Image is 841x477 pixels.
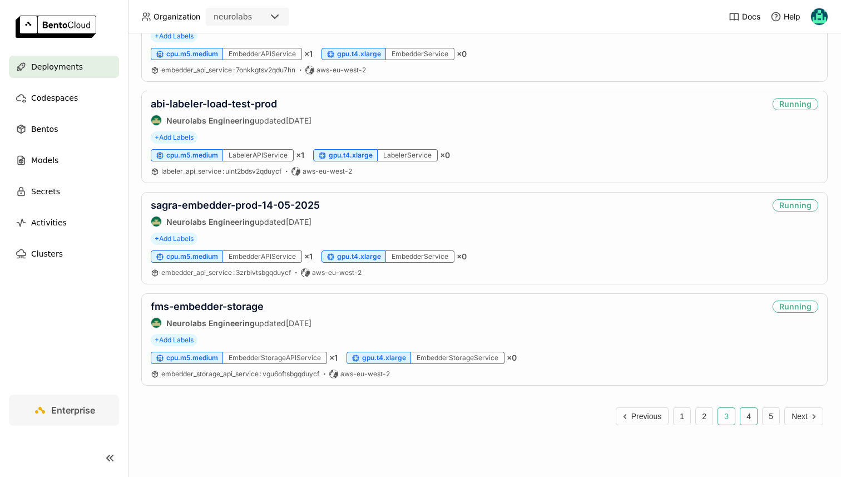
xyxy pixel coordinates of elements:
a: embedder_api_service:7onkkgtsv2qdu7hn [161,66,295,75]
span: Models [31,154,58,167]
a: Models [9,149,119,171]
div: updated [151,216,320,227]
div: EmbedderStorageService [411,352,504,364]
span: embedder_storage_api_service vgu6oftsbgqduycf [161,370,319,378]
span: Deployments [31,60,83,73]
img: Neurolabs Engineering [151,318,161,328]
span: gpu.t4.xlarge [337,50,381,58]
div: updated [151,317,311,328]
a: Enterprise [9,395,119,426]
a: labeler_api_service:ulnt2bdsv2qduycf [161,167,281,176]
span: Enterprise [51,405,95,416]
span: Next [791,412,808,421]
span: Codespaces [31,91,78,105]
button: 4 [740,407,758,425]
a: Codespaces [9,87,119,109]
strong: Neurolabs Engineering [166,318,255,328]
span: [DATE] [286,318,311,328]
span: gpu.t4.xlarge [337,252,381,261]
span: Docs [742,12,760,22]
span: embedder_api_service 7onkkgtsv2qdu7hn [161,66,295,74]
div: neurolabs [214,11,252,22]
span: × 0 [440,150,450,160]
span: [DATE] [286,116,311,125]
div: updated [151,115,311,126]
img: logo [16,16,96,38]
span: Previous [631,412,661,421]
span: gpu.t4.xlarge [362,353,406,362]
div: Running [773,301,818,313]
span: : [233,66,235,74]
span: aws-eu-west-2 [303,167,352,176]
div: EmbedderService [386,48,454,60]
button: 5 [762,407,780,425]
span: cpu.m5.medium [166,50,218,58]
div: EmbedderAPIService [223,250,302,263]
span: +Add Labels [151,233,197,245]
span: × 0 [457,252,467,262]
a: fms-embedder-storage [151,301,264,312]
span: × 1 [304,252,313,262]
div: LabelerService [378,149,438,161]
span: Activities [31,216,67,229]
span: embedder_api_service 3zrbivtsbgqduycf [161,268,291,277]
span: × 1 [329,353,338,363]
img: Calin Cojocaru [811,8,828,25]
span: Clusters [31,247,63,260]
a: sagra-embedder-prod-14-05-2025 [151,199,320,211]
a: Activities [9,212,119,234]
a: embedder_storage_api_service:vgu6oftsbgqduycf [161,370,319,378]
div: Running [773,199,818,212]
div: EmbedderService [386,250,454,263]
div: EmbedderAPIService [223,48,302,60]
button: Previous [616,407,669,425]
span: gpu.t4.xlarge [329,151,373,160]
span: aws-eu-west-2 [312,268,362,277]
span: +Add Labels [151,334,197,346]
span: × 0 [507,353,517,363]
div: LabelerAPIService [223,149,294,161]
a: embedder_api_service:3zrbivtsbgqduycf [161,268,291,277]
span: cpu.m5.medium [166,353,218,362]
span: labeler_api_service ulnt2bdsv2qduycf [161,167,281,175]
span: × 0 [457,49,467,59]
div: Help [770,11,800,22]
button: 3 [718,407,735,425]
span: aws-eu-west-2 [316,66,366,75]
span: +Add Labels [151,30,197,42]
strong: Neurolabs Engineering [166,116,255,125]
span: Help [784,12,800,22]
a: Docs [729,11,760,22]
span: cpu.m5.medium [166,151,218,160]
div: Running [773,98,818,110]
img: Neurolabs Engineering [151,115,161,125]
button: 2 [695,407,713,425]
a: Secrets [9,180,119,203]
button: 1 [673,407,691,425]
strong: Neurolabs Engineering [166,217,255,227]
button: Next [784,407,823,425]
a: Clusters [9,243,119,265]
span: : [233,268,235,277]
span: cpu.m5.medium [166,252,218,261]
input: Selected neurolabs. [253,12,254,23]
span: Organization [154,12,200,22]
img: Neurolabs Engineering [151,217,161,227]
span: +Add Labels [151,131,197,144]
span: : [260,370,261,378]
span: : [222,167,224,175]
a: abi-labeler-load-test-prod [151,98,277,110]
span: [DATE] [286,217,311,227]
span: × 1 [304,49,313,59]
span: Secrets [31,185,60,198]
span: aws-eu-west-2 [340,370,390,378]
span: × 1 [296,150,304,160]
div: EmbedderStorageAPIService [223,352,327,364]
span: Bentos [31,122,58,136]
a: Deployments [9,56,119,78]
a: Bentos [9,118,119,140]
